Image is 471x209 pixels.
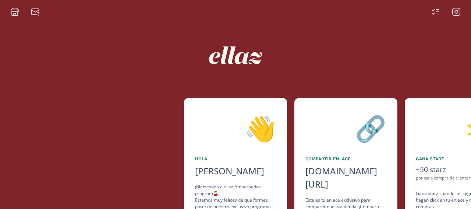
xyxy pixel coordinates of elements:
div: Hola [195,156,276,162]
div: [DOMAIN_NAME][URL] [305,164,386,191]
div: Compartir Enlace [305,156,386,162]
div: [PERSON_NAME] [195,164,276,178]
img: nKmKAABZpYV7 [202,22,269,88]
div: 🔗 [305,109,386,147]
div: 👋 [195,109,276,147]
